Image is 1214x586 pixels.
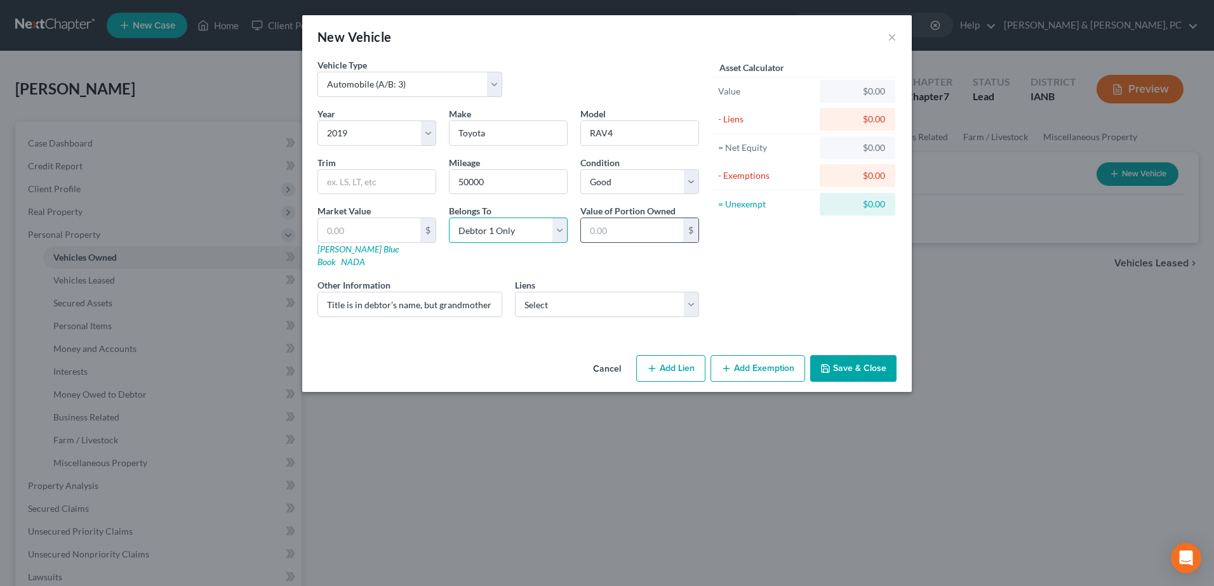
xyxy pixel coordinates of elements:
input: 0.00 [581,218,683,242]
label: Condition [580,156,620,169]
div: $ [420,218,436,242]
div: $0.00 [830,113,885,126]
label: Asset Calculator [719,61,784,74]
div: $0.00 [830,198,885,211]
a: [PERSON_NAME] Blue Book [317,244,399,267]
input: 0.00 [318,218,420,242]
div: $0.00 [830,85,885,98]
input: ex. Nissan [450,121,567,145]
input: ex. Altima [581,121,698,145]
button: Add Exemption [710,355,805,382]
label: Market Value [317,204,371,218]
div: $ [683,218,698,242]
a: NADA [341,256,365,267]
label: Liens [515,278,535,292]
label: Trim [317,156,336,169]
div: - Liens [718,113,814,126]
label: Mileage [449,156,480,169]
div: Open Intercom Messenger [1171,543,1201,573]
button: Add Lien [636,355,705,382]
label: Vehicle Type [317,58,367,72]
button: Cancel [583,356,631,382]
div: $0.00 [830,169,885,182]
label: Other Information [317,278,390,292]
div: New Vehicle [317,28,391,46]
button: Save & Close [810,355,897,382]
label: Year [317,107,335,120]
button: × [888,29,897,44]
input: -- [450,170,567,194]
label: Value of Portion Owned [580,204,676,218]
div: $0.00 [830,141,885,154]
span: Belongs To [449,205,491,216]
input: ex. LS, LT, etc [318,170,436,194]
div: - Exemptions [718,169,814,182]
div: = Net Equity [718,141,814,154]
label: Model [580,107,606,120]
input: (optional) [318,292,502,316]
span: Make [449,108,471,119]
div: = Unexempt [718,198,814,211]
div: Value [718,85,814,98]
